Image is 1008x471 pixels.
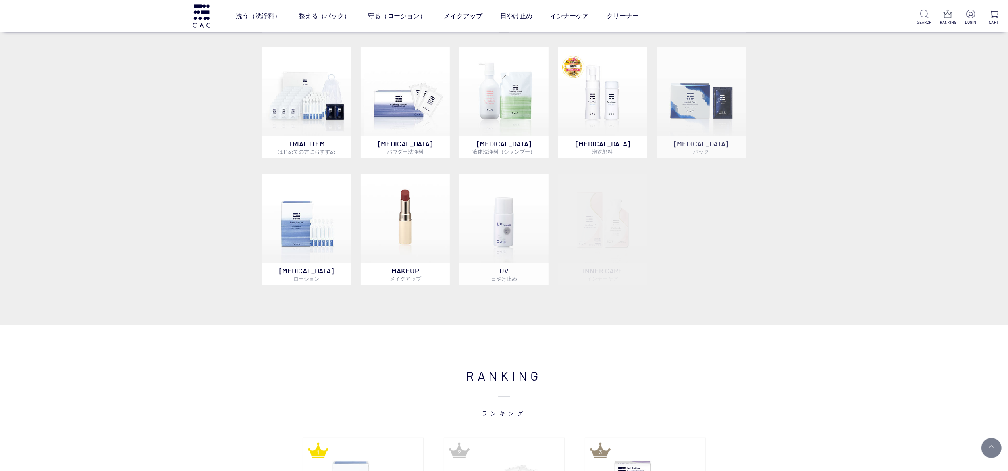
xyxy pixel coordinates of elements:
p: [MEDICAL_DATA] [361,136,450,158]
img: 泡洗顔料 [558,47,647,136]
a: MAKEUPメイクアップ [361,174,450,285]
a: [MEDICAL_DATA]パック [657,47,746,158]
a: メイクアップ [444,5,482,27]
span: メイクアップ [390,275,421,282]
span: はじめての方におすすめ [278,148,335,155]
a: トライアルセット TRIAL ITEMはじめての方におすすめ [262,47,351,158]
a: LOGIN [963,10,978,25]
span: インナーケア [587,275,618,282]
span: 日やけ止め [491,275,517,282]
a: インナーケア [550,5,589,27]
a: 泡洗顔料 [MEDICAL_DATA]泡洗顔料 [558,47,647,158]
span: パウダー洗浄料 [387,148,424,155]
a: 整える（パック） [299,5,350,27]
a: CART [987,10,1002,25]
a: [MEDICAL_DATA]液体洗浄料（シャンプー） [459,47,549,158]
span: パック [694,148,709,155]
span: ローション [293,275,320,282]
span: ランキング [262,385,746,417]
p: RANKING [940,19,955,25]
p: INNER CARE [558,263,647,285]
img: インナーケア [558,174,647,263]
img: トライアルセット [262,47,351,136]
p: LOGIN [963,19,978,25]
a: RANKING [940,10,955,25]
a: UV日やけ止め [459,174,549,285]
h2: RANKING [262,366,746,417]
p: MAKEUP [361,263,450,285]
a: 守る（ローション） [368,5,426,27]
p: [MEDICAL_DATA] [657,136,746,158]
p: TRIAL ITEM [262,136,351,158]
a: インナーケア INNER CAREインナーケア [558,174,647,285]
a: 日やけ止め [500,5,532,27]
img: logo [191,4,212,27]
p: UV [459,263,549,285]
p: [MEDICAL_DATA] [459,136,549,158]
a: SEARCH [917,10,932,25]
a: [MEDICAL_DATA]パウダー洗浄料 [361,47,450,158]
a: クリーナー [607,5,639,27]
p: [MEDICAL_DATA] [262,263,351,285]
span: 液体洗浄料（シャンプー） [472,148,535,155]
p: SEARCH [917,19,932,25]
p: [MEDICAL_DATA] [558,136,647,158]
span: 泡洗顔料 [592,148,613,155]
p: CART [987,19,1002,25]
a: [MEDICAL_DATA]ローション [262,174,351,285]
a: 洗う（洗浄料） [236,5,281,27]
